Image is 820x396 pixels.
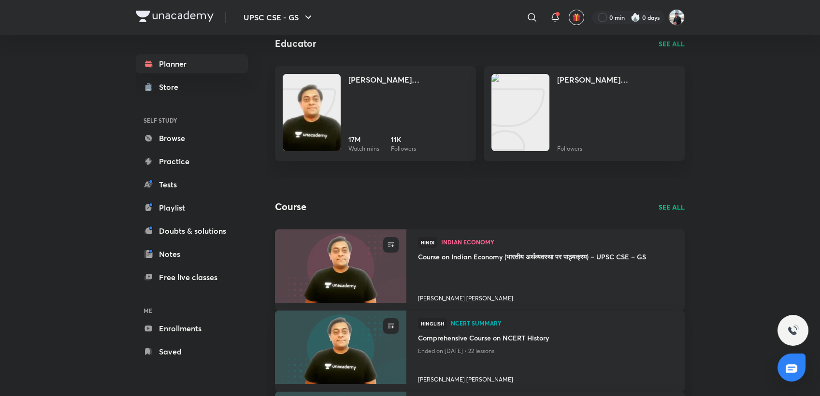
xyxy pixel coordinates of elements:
[275,311,406,392] a: new-thumbnail
[659,202,685,212] a: SEE ALL
[136,302,248,319] h6: ME
[451,320,673,327] a: NCERT Summary
[273,228,407,303] img: new-thumbnail
[418,252,673,264] a: Course on Indian Economy (भारतीय अर्थव्यवस्था पर पाठ्यक्रम) – UPSC CSE – GS
[136,342,248,361] a: Saved
[631,13,640,22] img: streak
[348,134,379,144] h6: 17M
[418,333,673,345] a: Comprehensive Course on NCERT History
[441,239,673,245] span: Indian Economy
[136,198,248,217] a: Playlist
[668,9,685,26] img: RS PM
[275,229,406,311] a: new-thumbnail
[136,268,248,287] a: Free live classes
[418,345,673,357] p: Ended on [DATE] • 22 lessons
[418,371,673,384] a: [PERSON_NAME] [PERSON_NAME]
[273,310,407,384] img: new-thumbnail
[659,39,685,49] a: SEE ALL
[136,128,248,148] a: Browse
[136,244,248,264] a: Notes
[557,74,677,85] h4: [PERSON_NAME] [PERSON_NAME]
[275,199,306,214] h2: Course
[569,10,584,25] button: avatar
[136,11,214,25] a: Company Logo
[787,325,799,336] img: ttu
[136,112,248,128] h6: SELF STUDY
[484,66,685,161] a: Unacademy[PERSON_NAME] [PERSON_NAME]Followers
[348,144,379,153] p: Watch mins
[275,36,316,51] h2: Educator
[136,221,248,240] a: Doubts & solutions
[418,237,437,248] span: Hindi
[572,13,581,22] img: avatar
[159,81,184,93] div: Store
[557,144,582,153] p: Followers
[136,152,248,171] a: Practice
[136,54,248,73] a: Planner
[136,77,248,97] a: Store
[136,175,248,194] a: Tests
[451,320,673,326] span: NCERT Summary
[348,74,468,85] h4: [PERSON_NAME] [PERSON_NAME]
[418,290,673,303] a: [PERSON_NAME] [PERSON_NAME]
[283,84,341,161] img: Unacademy
[275,66,476,161] a: Unacademy[PERSON_NAME] [PERSON_NAME]17MWatch mins11KFollowers
[238,8,320,27] button: UPSC CSE - GS
[391,144,416,153] p: Followers
[441,239,673,246] a: Indian Economy
[136,319,248,338] a: Enrollments
[391,134,416,144] h6: 11K
[136,11,214,22] img: Company Logo
[491,74,549,151] img: Unacademy
[418,318,447,329] span: Hinglish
